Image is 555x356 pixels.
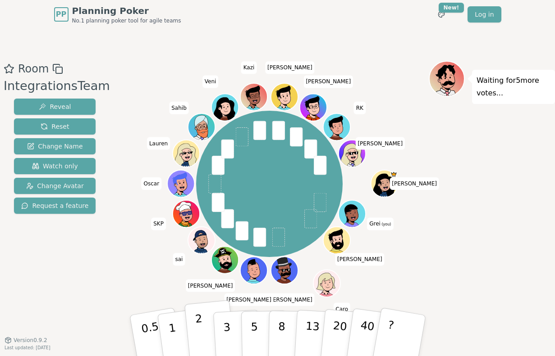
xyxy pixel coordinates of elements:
[367,218,393,230] span: Click to change your name
[14,99,96,115] button: Reveal
[14,198,96,214] button: Request a feature
[41,122,69,131] span: Reset
[333,303,350,315] span: Click to change your name
[56,9,66,20] span: PP
[14,178,96,194] button: Change Avatar
[468,6,501,23] a: Log in
[390,171,397,178] span: Kate is the host
[72,5,181,17] span: Planning Poker
[14,337,47,344] span: Version 0.9.2
[14,158,96,174] button: Watch only
[381,223,391,227] span: (you)
[169,102,189,114] span: Click to change your name
[54,5,181,24] a: PPPlanning PokerNo.1 planning poker tool for agile teams
[390,177,439,190] span: Click to change your name
[18,61,49,77] span: Room
[241,62,257,74] span: Click to change your name
[14,118,96,135] button: Reset
[355,137,405,150] span: Click to change your name
[32,162,78,171] span: Watch only
[202,76,219,88] span: Click to change your name
[439,3,464,13] div: New!
[265,293,315,306] span: Click to change your name
[5,345,50,350] span: Last updated: [DATE]
[27,142,83,151] span: Change Name
[186,279,235,292] span: Click to change your name
[335,253,385,266] span: Click to change your name
[4,61,14,77] button: Add as favourite
[72,17,181,24] span: No.1 planning poker tool for agile teams
[21,201,88,210] span: Request a feature
[265,62,315,74] span: Click to change your name
[339,201,365,226] button: Click to change your avatar
[151,218,166,230] span: Click to change your name
[4,77,110,95] div: IntegrationsTeam
[39,102,71,111] span: Reveal
[26,181,84,190] span: Change Avatar
[173,253,185,266] span: Click to change your name
[303,76,353,88] span: Click to change your name
[5,337,47,344] button: Version0.9.2
[354,102,366,114] span: Click to change your name
[224,293,274,306] span: Click to change your name
[147,137,170,150] span: Click to change your name
[141,177,161,190] span: Click to change your name
[14,138,96,154] button: Change Name
[477,74,550,99] p: Waiting for 5 more votes...
[433,6,450,23] button: New!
